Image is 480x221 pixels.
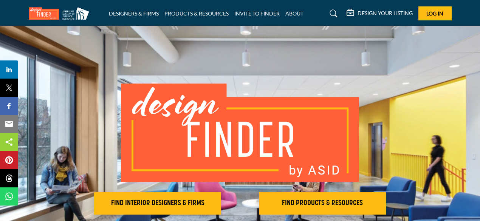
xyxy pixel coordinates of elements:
[164,10,229,17] a: PRODUCTS & RESOURCES
[358,10,413,17] h5: DESIGN YOUR LISTING
[29,7,93,20] img: Site Logo
[418,6,452,20] button: Log In
[121,83,359,182] img: image
[259,192,386,215] button: FIND PRODUCTS & RESOURCES
[109,10,159,17] a: DESIGNERS & FIRMS
[426,10,443,17] span: Log In
[96,199,219,208] h2: FIND INTERIOR DESIGNERS & FIRMS
[322,8,342,20] a: Search
[261,199,384,208] h2: FIND PRODUCTS & RESOURCES
[285,10,303,17] a: ABOUT
[94,192,221,215] button: FIND INTERIOR DESIGNERS & FIRMS
[234,10,280,17] a: INVITE TO FINDER
[347,9,413,18] div: DESIGN YOUR LISTING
